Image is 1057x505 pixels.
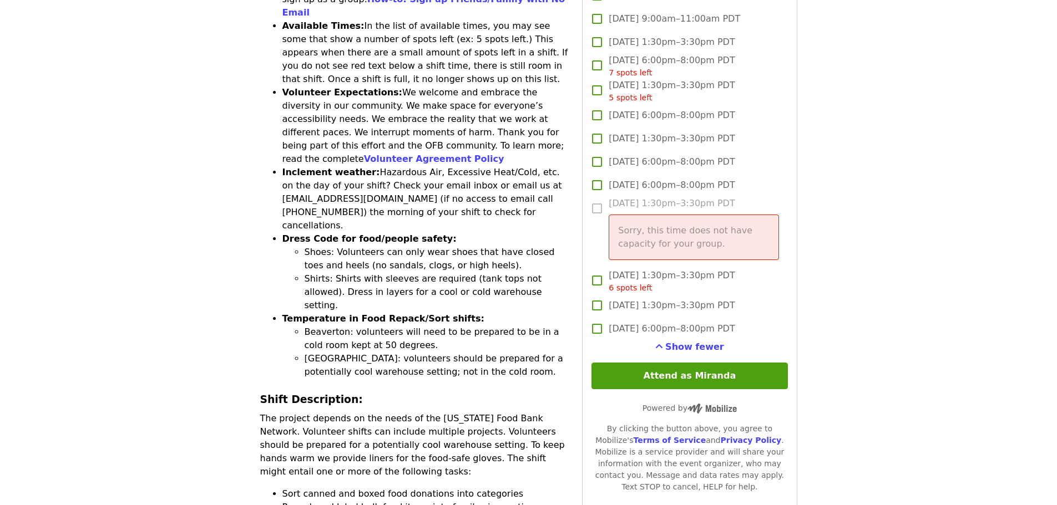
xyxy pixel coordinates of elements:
strong: Volunteer Expectations: [282,87,403,98]
p: Sorry, this time does not have capacity for your group. [618,224,769,251]
span: [DATE] 6:00pm–8:00pm PDT [609,155,735,169]
strong: Temperature in Food Repack/Sort shifts: [282,313,484,324]
img: Powered by Mobilize [687,404,737,414]
strong: Available Times: [282,21,365,31]
span: 6 spots left [609,283,652,292]
li: Shoes: Volunteers can only wear shoes that have closed toes and heels (no sandals, clogs, or high... [305,246,569,272]
li: In the list of available times, you may see some that show a number of spots left (ex: 5 spots le... [282,19,569,86]
span: [DATE] 1:30pm–3:30pm PDT [609,132,735,145]
span: [DATE] 1:30pm–3:30pm PDT [609,197,778,269]
span: [DATE] 1:30pm–3:30pm PDT [609,299,735,312]
span: 5 spots left [609,93,652,102]
a: Volunteer Agreement Policy [364,154,504,164]
button: Attend as Miranda [591,363,787,389]
span: [DATE] 1:30pm–3:30pm PDT [609,269,735,294]
li: We welcome and embrace the diversity in our community. We make space for everyone’s accessibility... [282,86,569,166]
button: See more timeslots [655,340,724,354]
strong: Inclement weather: [282,167,380,177]
p: The project depends on the needs of the [US_STATE] Food Bank Network. Volunteer shifts can includ... [260,412,569,478]
a: Terms of Service [633,436,706,445]
span: [DATE] 1:30pm–3:30pm PDT [609,79,735,104]
span: Powered by [643,404,737,412]
strong: Dress Code for food/people safety: [282,233,457,244]
strong: Shift Description: [260,394,363,405]
li: Hazardous Air, Excessive Heat/Cold, etc. on the day of your shift? Check your email inbox or emai... [282,166,569,232]
li: Sort canned and boxed food donations into categories [282,487,569,501]
span: 7 spots left [609,68,652,77]
li: Beaverton: volunteers will need to be prepared to be in a cold room kept at 50 degrees. [305,325,569,352]
span: [DATE] 6:00pm–8:00pm PDT [609,322,735,335]
span: [DATE] 1:30pm–3:30pm PDT [609,35,735,49]
li: [GEOGRAPHIC_DATA]: volunteers should be prepared for a potentially cool warehouse setting; not in... [305,352,569,379]
span: [DATE] 6:00pm–8:00pm PDT [609,109,735,122]
span: Show fewer [665,341,724,352]
li: Shirts: Shirts with sleeves are required (tank tops not allowed). Dress in layers for a cool or c... [305,272,569,312]
span: [DATE] 9:00am–11:00am PDT [609,12,740,25]
span: [DATE] 6:00pm–8:00pm PDT [609,178,735,192]
a: Privacy Policy [720,436,781,445]
span: [DATE] 6:00pm–8:00pm PDT [609,54,735,79]
div: By clicking the button above, you agree to Mobilize's and . Mobilize is a service provider and wi... [591,423,787,493]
